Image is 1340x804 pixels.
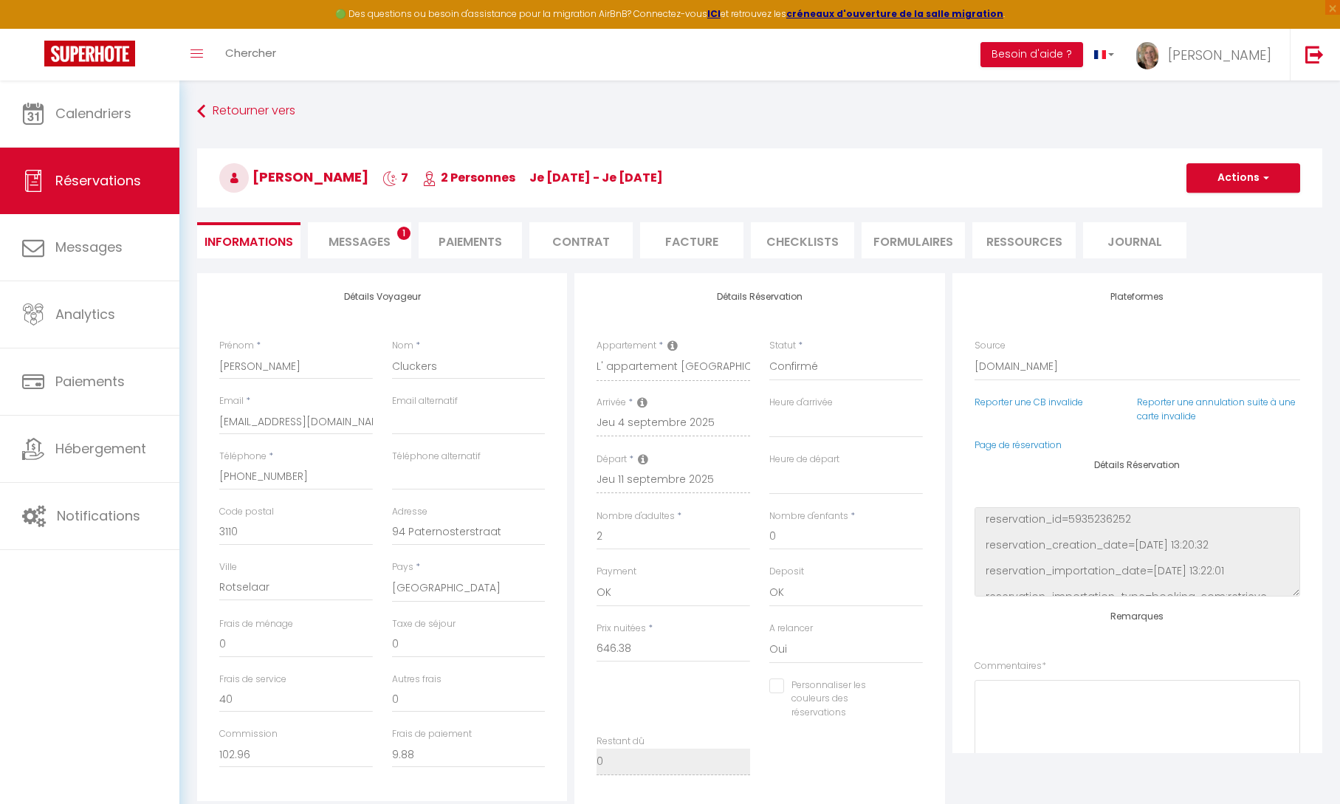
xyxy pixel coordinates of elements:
label: Restant dû [597,735,645,749]
span: Hébergement [55,439,146,458]
li: Contrat [529,222,633,258]
label: Téléphone [219,450,267,464]
label: Personnaliser les couleurs des réservations [784,678,904,721]
span: Analytics [55,305,115,323]
span: Calendriers [55,104,131,123]
img: Super Booking [44,41,135,66]
li: Facture [640,222,743,258]
label: Nombre d'enfants [769,509,848,523]
a: Page de réservation [975,439,1062,451]
a: Reporter une annulation suite à une carte invalide [1137,396,1296,422]
label: Adresse [392,505,427,519]
span: [PERSON_NAME] [1168,46,1271,64]
label: Départ [597,453,627,467]
h4: Détails Réservation [597,292,922,302]
span: Chercher [225,45,276,61]
label: Arrivée [597,396,626,410]
button: Besoin d'aide ? [980,42,1083,67]
a: ICI [707,7,721,20]
img: logout [1305,45,1324,63]
label: Source [975,339,1006,353]
span: je [DATE] - je [DATE] [529,169,663,186]
label: Email alternatif [392,394,458,408]
a: Chercher [214,29,287,80]
li: Paiements [419,222,522,258]
label: Heure d'arrivée [769,396,833,410]
li: Journal [1083,222,1186,258]
li: Ressources [972,222,1076,258]
label: Code postal [219,505,274,519]
h4: Détails Réservation [975,460,1300,470]
span: Messages [329,233,391,250]
a: créneaux d'ouverture de la salle migration [786,7,1003,20]
span: 1 [397,227,410,240]
a: ... [PERSON_NAME] [1125,29,1290,80]
span: Réservations [55,171,141,190]
span: 7 [382,169,408,186]
label: Ville [219,560,237,574]
label: Statut [769,339,796,353]
span: [PERSON_NAME] [219,168,368,186]
span: Notifications [57,506,140,525]
li: CHECKLISTS [751,222,854,258]
label: Heure de départ [769,453,839,467]
li: FORMULAIRES [862,222,965,258]
label: Nombre d'adultes [597,509,675,523]
label: Prénom [219,339,254,353]
img: ... [1136,42,1158,69]
label: Frais de paiement [392,727,472,741]
label: Commentaires [975,659,1046,673]
label: Commission [219,727,278,741]
a: Reporter une CB invalide [975,396,1083,408]
h4: Plateformes [975,292,1300,302]
label: Nom [392,339,413,353]
label: Téléphone alternatif [392,450,481,464]
button: Ouvrir le widget de chat LiveChat [12,6,56,50]
span: 2 Personnes [422,169,515,186]
label: Payment [597,565,636,579]
label: Taxe de séjour [392,617,456,631]
label: Frais de ménage [219,617,293,631]
h4: Détails Voyageur [219,292,545,302]
label: Frais de service [219,673,286,687]
label: Email [219,394,244,408]
label: A relancer [769,622,813,636]
label: Autres frais [392,673,441,687]
label: Prix nuitées [597,622,646,636]
span: Paiements [55,372,125,391]
li: Informations [197,222,300,258]
a: Retourner vers [197,98,1322,125]
span: Messages [55,238,123,256]
h4: Remarques [975,611,1300,622]
label: Pays [392,560,413,574]
label: Deposit [769,565,804,579]
label: Appartement [597,339,656,353]
button: Actions [1186,163,1300,193]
